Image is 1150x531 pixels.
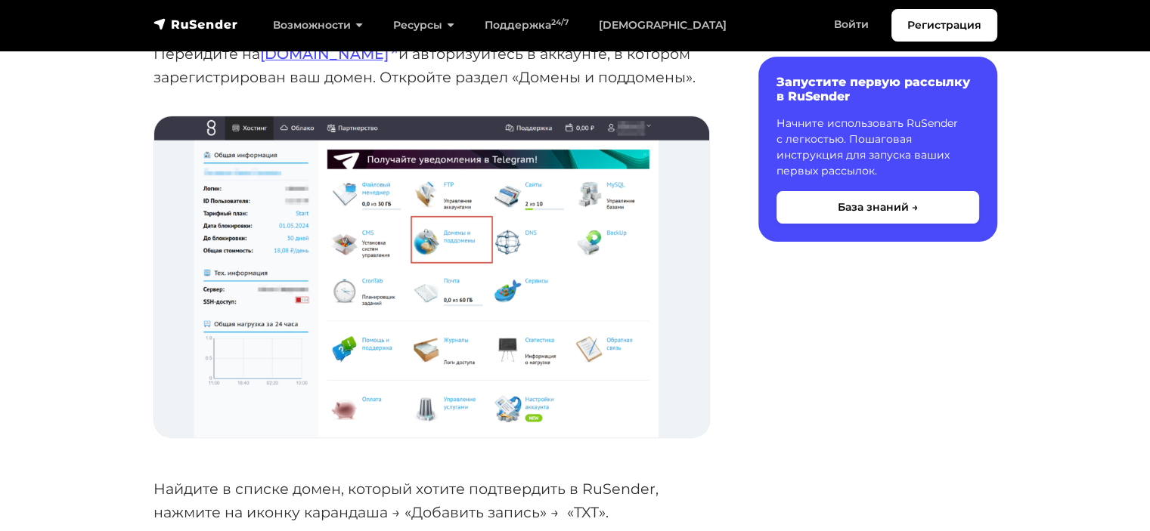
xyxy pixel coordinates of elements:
a: Войти [819,9,884,40]
a: [DEMOGRAPHIC_DATA] [584,10,742,41]
a: Регистрация [891,9,997,42]
a: Ресурсы [378,10,470,41]
a: Запустите первую рассылку в RuSender Начните использовать RuSender с легкостью. Пошаговая инструк... [758,57,997,242]
img: Домены и поддомены в Beget [154,116,709,437]
sup: 24/7 [551,17,569,27]
button: База знаний → [776,191,979,224]
a: [DOMAIN_NAME] [260,45,398,63]
p: Начните использовать RuSender с легкостью. Пошаговая инструкция для запуска ваших первых рассылок. [776,116,979,179]
a: Поддержка24/7 [470,10,584,41]
img: RuSender [153,17,238,32]
p: Найдите в списке домен, который хотите подтвердить в RuSender, нажмите на иконку карандаша → «Доб... [153,477,710,523]
a: Возможности [258,10,378,41]
h6: Запустите первую рассылку в RuSender [776,75,979,103]
p: Перейдите на и авторизуйтесь в аккаунте, в котором зарегистрирован ваш домен. Откройте раздел «До... [153,42,710,88]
